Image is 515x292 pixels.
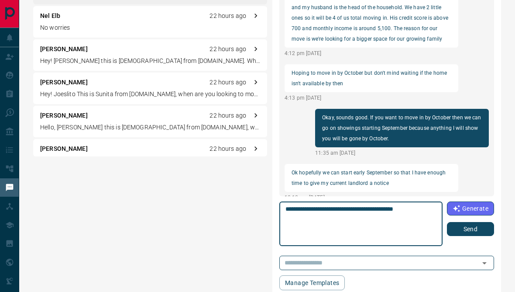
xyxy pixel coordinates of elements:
[322,112,482,144] p: Okay, sounds good. If you want to move in by October then we can go on showings starting Septembe...
[209,111,246,120] p: 22 hours ago
[209,45,246,54] p: 22 hours ago
[209,78,246,87] p: 22 hours ago
[478,257,491,269] button: Open
[40,123,260,132] p: Hello, [PERSON_NAME] this is [DEMOGRAPHIC_DATA] from [DOMAIN_NAME], when are you looking to move ...
[285,194,458,202] p: 12:12 pm [DATE]
[40,144,88,153] p: [PERSON_NAME]
[285,94,458,102] p: 4:13 pm [DATE]
[447,202,494,216] button: Generate
[40,156,260,165] p: Hey! Salam this is [DEMOGRAPHIC_DATA] from [DOMAIN_NAME]. When are you looking to move in by?
[40,11,60,21] p: Nel Elb
[447,222,494,236] button: Send
[40,56,260,66] p: Hey! [PERSON_NAME] this is [DEMOGRAPHIC_DATA] from [DOMAIN_NAME]. When are you looking to move in...
[292,167,451,188] p: Ok hopefully we can start early September so that I have enough time to give my current landlord ...
[279,275,345,290] button: Manage Templates
[209,144,246,153] p: 22 hours ago
[40,90,260,99] p: Hey! Joeslito This is Sunita from [DOMAIN_NAME], when are you looking to move in by?
[40,23,260,32] p: No worries
[285,49,458,57] p: 4:12 pm [DATE]
[315,149,489,157] p: 11:35 am [DATE]
[40,78,88,87] p: [PERSON_NAME]
[40,45,88,54] p: [PERSON_NAME]
[209,11,246,21] p: 22 hours ago
[40,111,88,120] p: [PERSON_NAME]
[292,68,451,89] p: Hoping to move in by October but don't mind waiting if the home isn't available by then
